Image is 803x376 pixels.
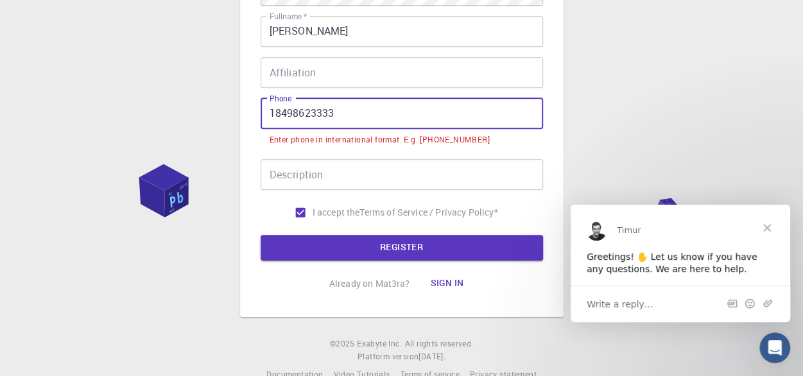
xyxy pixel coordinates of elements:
[261,235,543,261] button: REGISTER
[270,133,490,146] div: Enter phone in international format. E.g. [PHONE_NUMBER]
[571,205,790,322] iframe: Intercom live chat message
[270,93,291,104] label: Phone
[420,271,474,296] button: Sign in
[759,332,790,363] iframe: Intercom live chat
[270,11,307,22] label: Fullname
[357,338,402,350] a: Exabyte Inc.
[359,206,497,219] a: Terms of Service / Privacy Policy*
[329,277,410,290] p: Already on Mat3ra?
[419,350,445,363] a: [DATE].
[313,206,360,219] span: I accept the
[359,206,497,219] p: Terms of Service / Privacy Policy *
[419,351,445,361] span: [DATE] .
[330,338,357,350] span: © 2025
[357,338,402,348] span: Exabyte Inc.
[404,338,473,350] span: All rights reserved.
[358,350,419,363] span: Platform version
